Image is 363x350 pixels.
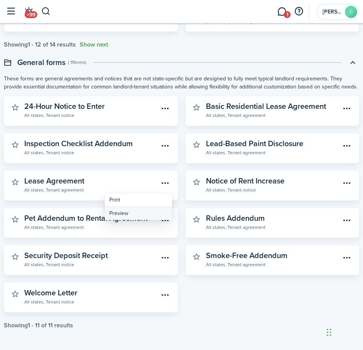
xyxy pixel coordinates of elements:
[206,212,265,224] widget-stats-description: Rules Addendum
[159,139,172,152] button: Open menu
[24,298,159,305] widget-stats-subtitle: All states, Tenant notice
[206,177,341,193] a: Notice of Rent IncreaseAll states, Tenant notice
[105,193,172,207] button: Print
[28,321,53,330] pagination-page-total: 1 - 11 of 11
[4,75,359,329] swimlane-body: Toggle accordion
[3,4,18,19] button: Open sidebar
[340,251,353,264] button: Open menu
[191,251,202,262] button: Mark as favourite
[80,41,108,48] button: Show next
[24,214,159,231] a: Pet Addendum to Rental AgreementAll states, Tenant agreement
[24,111,159,119] widget-stats-subtitle: All states, Tenant notice
[4,41,76,48] div: Showing results
[340,214,353,227] button: Open menu
[24,186,159,193] widget-stats-subtitle: All states, Tenant agreement
[159,102,172,115] button: Open menu
[4,322,73,329] div: Showing results
[292,5,305,18] button: Open resource center
[206,102,341,119] a: Basic Residential Lease AgreementAll states, Tenant agreement
[206,138,303,149] widget-stats-description: Lead-Based Paint Disclosure
[17,57,65,68] swimlane-title: General forms
[206,111,341,119] widget-stats-subtitle: All states, Tenant agreement
[191,214,202,225] button: Mark as favourite
[191,102,202,113] button: Mark as favourite
[24,212,147,224] widget-stats-description: Pet Addendum to Rental Agreement
[10,177,20,187] button: Mark as favourite
[206,223,341,231] widget-stats-subtitle: All states, Tenant agreement
[24,288,159,305] a: Welcome LetterAll states, Tenant notice
[24,177,159,193] a: Lease AgreementAll states, Tenant agreement
[105,207,172,220] button: Preview
[24,100,105,112] widget-stats-description: 24-Hour Notice to Enter
[191,139,202,150] button: Mark as favourite
[21,2,36,21] a: Notifications
[274,2,289,21] a: Messaging
[24,260,159,268] widget-stats-subtitle: All states, Tenant notice
[191,177,202,187] button: Mark as favourite
[206,214,341,231] a: Rules AddendumAll states, Tenant agreement
[10,288,20,299] button: Mark as favourite
[24,223,159,231] widget-stats-subtitle: All states, Tenant agreement
[25,11,37,18] span: +99
[323,9,342,15] span: Cody
[10,214,20,225] button: Mark as favourite
[206,175,284,187] widget-stats-description: Notice of Rent Increase
[4,75,359,91] p: These forms are general agreements and notices that are not state-specific but are designed to fu...
[24,102,159,119] a: 24-Hour Notice to EnterAll states, Tenant notice
[340,177,353,190] button: Open menu
[206,100,326,112] widget-stats-description: Basic Residential Lease Agreement
[206,148,341,156] widget-stats-subtitle: All states, Tenant agreement
[284,11,291,18] span: 1
[24,175,84,187] widget-stats-description: Lease Agreement
[10,102,20,113] button: Mark as favourite
[159,251,172,264] button: Open menu
[159,177,172,190] button: Open menu
[206,251,341,268] a: Smoke-Free AddendumAll states, Tenant agreement
[346,56,359,69] button: Toggle accordion
[24,287,77,298] widget-stats-description: Welcome Letter
[340,139,353,152] button: Open menu
[10,251,20,262] button: Mark as favourite
[68,59,86,66] swimlane-subtitle: ( 11 forms )
[24,138,133,149] widget-stats-description: Inspection Checklist Addendum
[206,250,288,261] widget-stats-description: Smoke-Free Addendum
[345,6,357,18] avatar-text: C
[327,321,331,344] div: Drag
[28,40,55,49] pagination-page-total: 1 - 12 of 14
[325,313,363,350] iframe: Chat Widget
[24,139,159,156] a: Inspection Checklist AddendumAll states, Tenant notice
[206,260,341,268] widget-stats-subtitle: All states, Tenant agreement
[24,251,159,268] a: Security Deposit ReceiptAll states, Tenant notice
[41,5,51,18] button: Search
[340,102,353,115] button: Open menu
[206,186,341,193] widget-stats-subtitle: All states, Tenant notice
[206,139,341,156] a: Lead-Based Paint DisclosureAll states, Tenant agreement
[24,148,159,156] widget-stats-subtitle: All states, Tenant notice
[24,250,108,261] widget-stats-description: Security Deposit Receipt
[159,288,172,302] button: Open menu
[10,139,20,150] button: Mark as favourite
